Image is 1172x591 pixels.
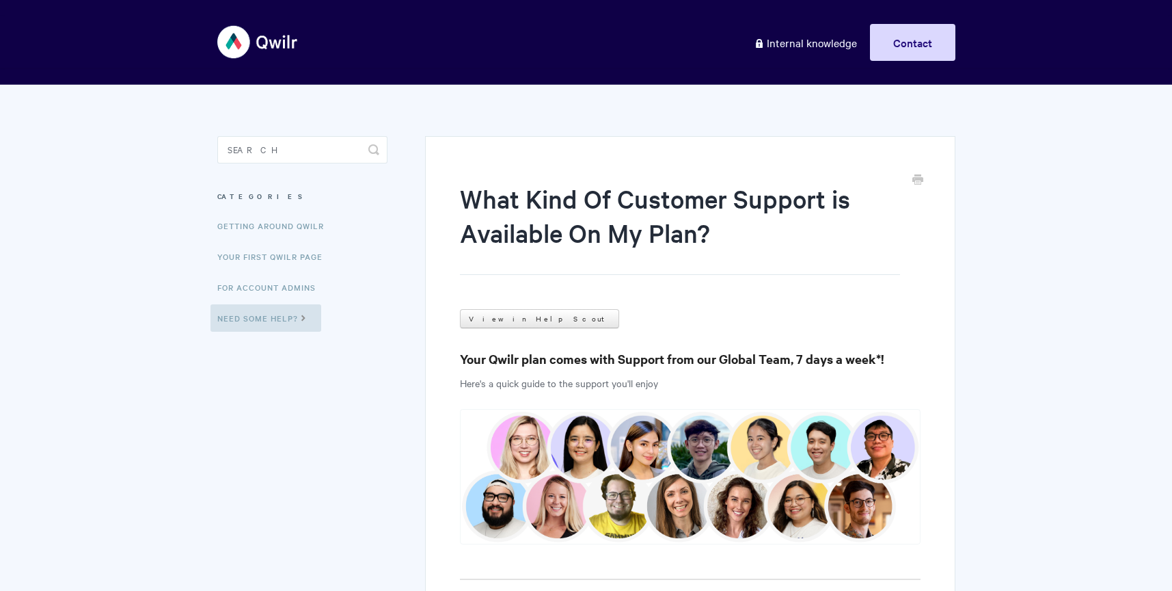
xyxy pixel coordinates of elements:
[460,181,899,275] h1: What Kind Of Customer Support is Available On My Plan?
[217,16,299,68] img: Qwilr Help Center
[870,24,955,61] a: Contact
[460,409,920,544] img: file-nhF9XdI459.png
[460,350,920,369] h3: Your Qwilr plan comes with Support from our Global Team, 7 days a week*!
[460,309,619,328] a: View in Help Scout
[210,304,321,332] a: Need Some Help?
[460,375,920,391] p: Here's a quick guide to the support you'll enjoy
[217,184,387,209] h3: Categories
[912,173,923,188] a: Print this Article
[217,243,333,270] a: Your First Qwilr Page
[217,274,326,301] a: For Account Admins
[217,136,387,163] input: Search
[744,24,867,61] a: Internal knowledge
[217,212,334,239] a: Getting Around Qwilr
